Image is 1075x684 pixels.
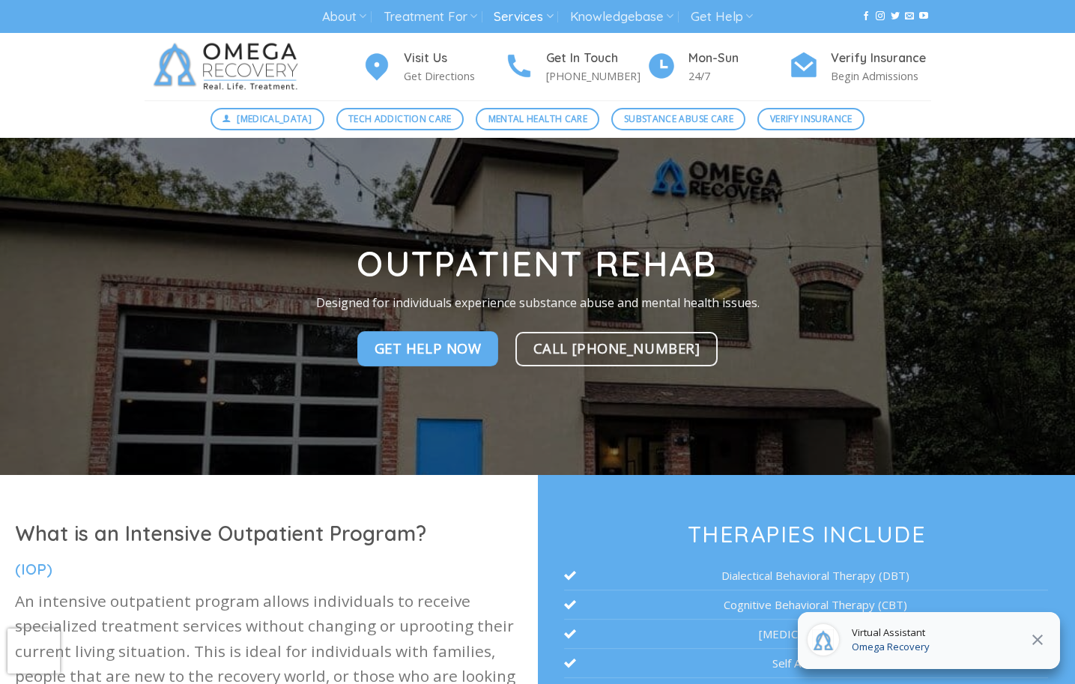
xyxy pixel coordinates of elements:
a: Follow on YouTube [919,11,928,22]
p: 24/7 [688,67,789,85]
a: Follow on Twitter [891,11,900,22]
span: Get Help NOw [375,338,482,360]
h1: What is an Intensive Outpatient Program? [15,521,523,547]
a: About [322,3,366,31]
h4: Visit Us [404,49,504,68]
a: Follow on Facebook [861,11,870,22]
span: Substance Abuse Care [624,112,733,126]
p: [PHONE_NUMBER] [546,67,646,85]
a: Treatment For [384,3,477,31]
h4: Mon-Sun [688,49,789,68]
a: Visit Us Get Directions [362,49,504,85]
a: Get In Touch [PHONE_NUMBER] [504,49,646,85]
a: Knowledgebase [570,3,673,31]
a: Get Help [691,3,753,31]
h4: Verify Insurance [831,49,931,68]
span: Verify Insurance [770,112,853,126]
li: Cognitive Behavioral Therapy (CBT) [564,590,1048,620]
a: Tech Addiction Care [336,108,464,130]
a: Verify Insurance [757,108,864,130]
a: Mental Health Care [476,108,599,130]
li: Dialectical Behavioral Therapy (DBT) [564,561,1048,590]
p: Begin Admissions [831,67,931,85]
span: Call [PHONE_NUMBER] [533,337,700,359]
span: [MEDICAL_DATA] [237,112,312,126]
a: Get Help NOw [357,332,499,366]
a: Send us an email [905,11,914,22]
a: Follow on Instagram [876,11,885,22]
h3: Therapies Include [564,523,1048,545]
img: Omega Recovery [145,33,313,100]
span: Tech Addiction Care [348,112,452,126]
p: Designed for individuals experience substance abuse and mental health issues. [295,294,781,313]
strong: Outpatient Rehab [357,242,718,285]
span: Mental Health Care [488,112,587,126]
a: [MEDICAL_DATA] [211,108,324,130]
li: [MEDICAL_DATA] (MI) [564,620,1048,649]
h4: Get In Touch [546,49,646,68]
a: Substance Abuse Care [611,108,745,130]
p: Get Directions [404,67,504,85]
a: Services [494,3,553,31]
a: Verify Insurance Begin Admissions [789,49,931,85]
li: Self Actualization [564,649,1048,678]
a: Call [PHONE_NUMBER] [515,332,718,366]
span: (IOP) [15,560,52,578]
